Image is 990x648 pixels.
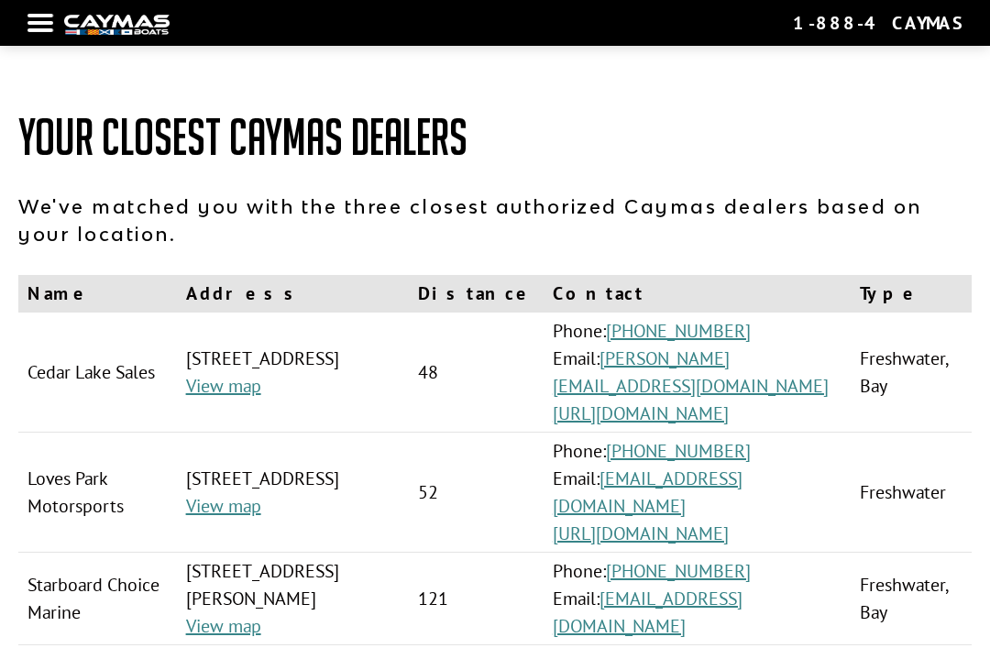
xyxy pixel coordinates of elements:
a: [URL][DOMAIN_NAME] [553,522,729,545]
td: [STREET_ADDRESS] [177,433,409,553]
p: We've matched you with the three closest authorized Caymas dealers based on your location. [18,192,972,247]
a: [URL][DOMAIN_NAME] [553,401,729,425]
h1: Your Closest Caymas Dealers [18,110,972,165]
a: [EMAIL_ADDRESS][DOMAIN_NAME] [553,467,742,518]
td: Phone: Email: [544,313,851,433]
a: [EMAIL_ADDRESS][DOMAIN_NAME] [553,587,742,638]
a: [PERSON_NAME][EMAIL_ADDRESS][DOMAIN_NAME] [553,346,829,398]
td: Starboard Choice Marine [18,553,177,645]
th: Name [18,275,177,313]
a: View map [186,494,261,518]
td: 48 [409,313,544,433]
td: 121 [409,553,544,645]
td: [STREET_ADDRESS][PERSON_NAME] [177,553,409,645]
td: [STREET_ADDRESS] [177,313,409,433]
th: Address [177,275,409,313]
td: Phone: Email: [544,433,851,553]
td: 52 [409,433,544,553]
td: Freshwater [851,433,972,553]
div: 1-888-4CAYMAS [793,11,962,35]
td: Freshwater, Bay [851,553,972,645]
a: [PHONE_NUMBER] [606,559,751,583]
td: Phone: Email: [544,553,851,645]
th: Distance [409,275,544,313]
td: Freshwater, Bay [851,313,972,433]
a: [PHONE_NUMBER] [606,439,751,463]
th: Type [851,275,972,313]
img: white-logo-c9c8dbefe5ff5ceceb0f0178aa75bf4bb51f6bca0971e226c86eb53dfe498488.png [64,15,170,34]
a: [PHONE_NUMBER] [606,319,751,343]
th: Contact [544,275,851,313]
a: View map [186,614,261,638]
td: Cedar Lake Sales [18,313,177,433]
a: View map [186,374,261,398]
td: Loves Park Motorsports [18,433,177,553]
